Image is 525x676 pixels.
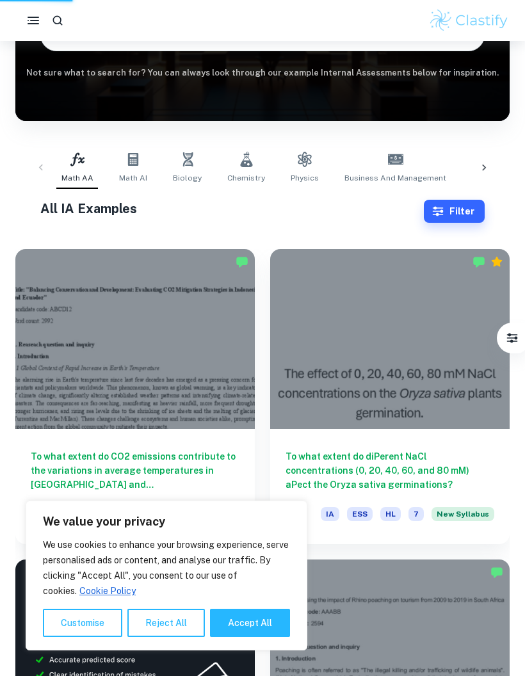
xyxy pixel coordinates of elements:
span: Business and Management [344,172,446,184]
div: Premium [490,255,503,268]
span: HL [380,507,401,521]
button: Filter [424,200,485,223]
img: Clastify logo [428,8,510,33]
div: We value your privacy [26,501,307,650]
button: Customise [43,609,122,637]
img: Marked [472,255,485,268]
h6: Not sure what to search for? You can always look through our example Internal Assessments below f... [15,67,510,79]
h1: All IA Examples [40,199,424,218]
span: Physics [291,172,319,184]
a: To what extent do diPerent NaCl concentrations (0, 20, 40, 60, and 80 mM) aPect the Oryza sativa ... [270,249,510,544]
span: Chemistry [227,172,265,184]
span: IA [321,507,339,521]
span: Math AI [119,172,147,184]
a: Cookie Policy [79,585,136,597]
img: Marked [490,566,503,579]
button: Accept All [210,609,290,637]
div: Starting from the May 2026 session, the ESS IA requirements have changed. We created this exempla... [432,507,494,529]
h6: To what extent do diPerent NaCl concentrations (0, 20, 40, 60, and 80 mM) aPect the Oryza sativa ... [286,449,494,492]
a: To what extent do CO2 emissions contribute to the variations in average temperatures in [GEOGRAPH... [15,249,255,544]
p: We value your privacy [43,514,290,529]
span: New Syllabus [432,507,494,521]
p: We use cookies to enhance your browsing experience, serve personalised ads or content, and analys... [43,537,290,599]
span: ESS [347,507,373,521]
h6: To what extent do CO2 emissions contribute to the variations in average temperatures in [GEOGRAPH... [31,449,239,492]
span: Math AA [61,172,93,184]
span: 7 [408,507,424,521]
button: Reject All [127,609,205,637]
button: Filter [499,325,525,351]
img: Marked [236,255,248,268]
span: Biology [173,172,202,184]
